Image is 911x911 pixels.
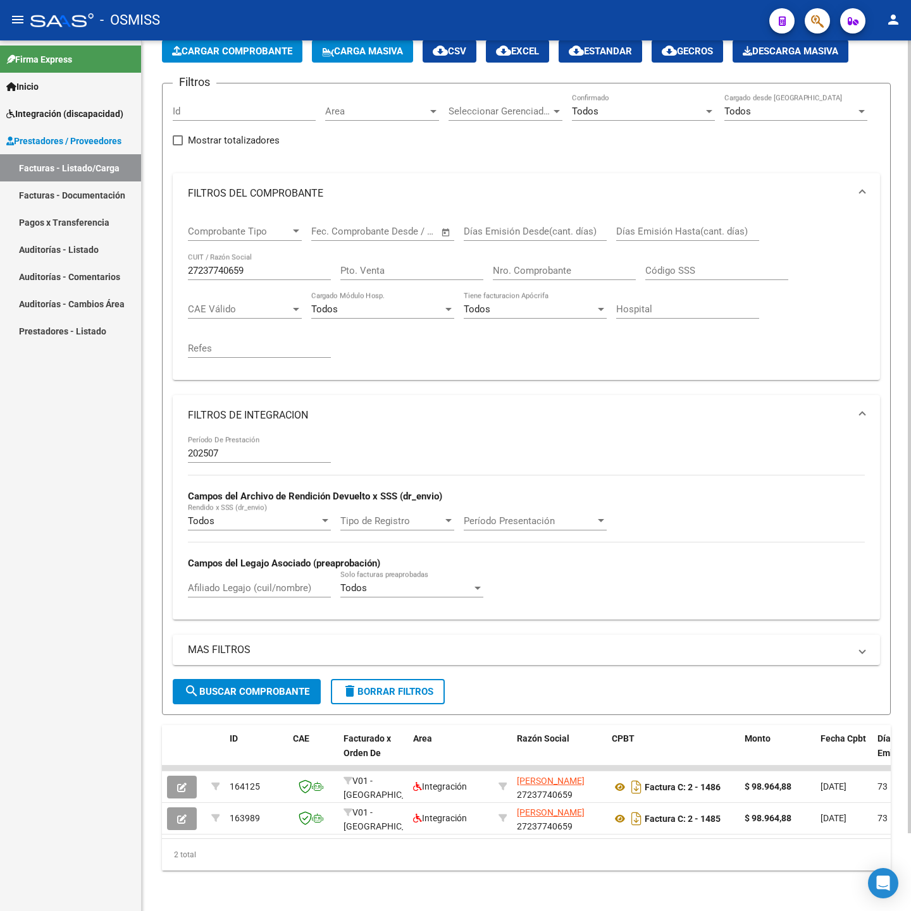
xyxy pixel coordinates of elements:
[645,782,721,792] strong: Factura C: 2 - 1486
[449,106,551,117] span: Seleccionar Gerenciador
[464,515,595,527] span: Período Presentación
[733,40,848,63] app-download-masive: Descarga masiva de comprobantes (adjuntos)
[496,46,539,57] span: EXCEL
[512,725,607,781] datatable-header-cell: Razón Social
[517,733,569,743] span: Razón Social
[188,515,214,527] span: Todos
[188,643,850,657] mat-panel-title: MAS FILTROS
[821,733,866,743] span: Fecha Cpbt
[628,777,645,797] i: Descargar documento
[745,781,791,792] strong: $ 98.964,88
[628,809,645,829] i: Descargar documento
[886,12,901,27] mat-icon: person
[230,781,260,792] span: 164125
[162,40,302,63] button: Cargar Comprobante
[439,225,454,240] button: Open calendar
[173,436,880,620] div: FILTROS DE INTEGRACION
[184,683,199,699] mat-icon: search
[745,733,771,743] span: Monto
[173,214,880,380] div: FILTROS DEL COMPROBANTE
[517,805,602,832] div: 27237740659
[868,868,898,898] div: Open Intercom Messenger
[188,491,442,502] strong: Campos del Archivo de Rendición Devuelto x SSS (dr_envio)
[100,6,160,34] span: - OSMISS
[340,582,367,594] span: Todos
[569,43,584,58] mat-icon: cloud_download
[342,683,357,699] mat-icon: delete
[572,106,598,117] span: Todos
[188,558,380,569] strong: Campos del Legajo Asociado (preaprobación)
[311,226,363,237] input: Fecha inicio
[311,303,338,315] span: Todos
[172,46,292,57] span: Cargar Comprobante
[423,40,476,63] button: CSV
[162,839,891,871] div: 2 total
[877,813,888,823] span: 73
[662,46,713,57] span: Gecros
[517,807,585,817] span: [PERSON_NAME]
[322,46,403,57] span: Carga Masiva
[173,395,880,436] mat-expansion-panel-header: FILTROS DE INTEGRACION
[413,733,432,743] span: Area
[733,40,848,63] button: Descarga Masiva
[338,725,408,781] datatable-header-cell: Facturado x Orden De
[821,781,846,792] span: [DATE]
[331,679,445,704] button: Borrar Filtros
[225,725,288,781] datatable-header-cell: ID
[652,40,723,63] button: Gecros
[662,43,677,58] mat-icon: cloud_download
[433,43,448,58] mat-icon: cloud_download
[517,776,585,786] span: [PERSON_NAME]
[464,303,490,315] span: Todos
[433,46,466,57] span: CSV
[815,725,872,781] datatable-header-cell: Fecha Cpbt
[821,813,846,823] span: [DATE]
[6,134,121,148] span: Prestadores / Proveedores
[188,226,290,237] span: Comprobante Tipo
[10,12,25,27] mat-icon: menu
[517,774,602,800] div: 27237740659
[743,46,838,57] span: Descarga Masiva
[188,133,280,148] span: Mostrar totalizadores
[325,106,428,117] span: Area
[413,781,467,792] span: Integración
[740,725,815,781] datatable-header-cell: Monto
[612,733,635,743] span: CPBT
[413,813,467,823] span: Integración
[745,813,791,823] strong: $ 98.964,88
[288,725,338,781] datatable-header-cell: CAE
[6,80,39,94] span: Inicio
[173,173,880,214] mat-expansion-panel-header: FILTROS DEL COMPROBANTE
[408,725,493,781] datatable-header-cell: Area
[173,679,321,704] button: Buscar Comprobante
[344,733,391,758] span: Facturado x Orden De
[569,46,632,57] span: Estandar
[312,40,413,63] button: Carga Masiva
[877,781,888,792] span: 73
[374,226,435,237] input: Fecha fin
[230,733,238,743] span: ID
[173,635,880,665] mat-expansion-panel-header: MAS FILTROS
[6,107,123,121] span: Integración (discapacidad)
[188,408,850,422] mat-panel-title: FILTROS DE INTEGRACION
[559,40,642,63] button: Estandar
[340,515,443,527] span: Tipo de Registro
[607,725,740,781] datatable-header-cell: CPBT
[173,73,216,91] h3: Filtros
[184,686,309,697] span: Buscar Comprobante
[188,186,850,200] mat-panel-title: FILTROS DEL COMPROBANTE
[486,40,549,63] button: EXCEL
[496,43,511,58] mat-icon: cloud_download
[645,814,721,824] strong: Factura C: 2 - 1485
[188,303,290,315] span: CAE Válido
[342,686,433,697] span: Borrar Filtros
[230,813,260,823] span: 163989
[724,106,751,117] span: Todos
[293,733,309,743] span: CAE
[6,52,72,66] span: Firma Express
